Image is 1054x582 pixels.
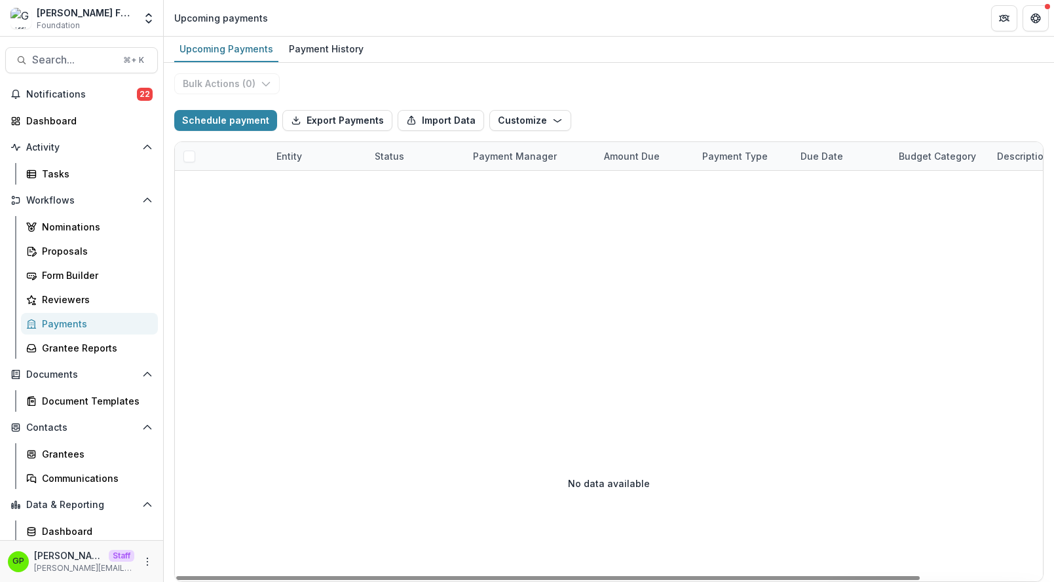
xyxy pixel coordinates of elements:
div: Upcoming Payments [174,39,278,58]
span: Documents [26,369,137,380]
div: Dashboard [42,524,147,538]
div: Amount Due [596,149,668,163]
a: Document Templates [21,390,158,412]
a: Payment History [284,37,369,62]
span: 22 [137,88,153,101]
img: Griffin Foundation [10,8,31,29]
a: Grantees [21,443,158,465]
a: Reviewers [21,289,158,310]
span: Data & Reporting [26,500,137,511]
span: Contacts [26,422,137,433]
div: [PERSON_NAME] Foundation [37,6,134,20]
div: Upcoming payments [174,11,268,25]
div: Budget Category [891,142,989,170]
div: Amount Due [596,142,694,170]
a: Proposals [21,240,158,262]
div: Entity [269,142,367,170]
div: Payment History [284,39,369,58]
button: Open Activity [5,137,158,158]
div: Status [367,149,412,163]
p: No data available [568,477,650,490]
button: Notifications22 [5,84,158,105]
a: Grantee Reports [21,337,158,359]
div: Griffin perry [12,557,24,566]
span: Foundation [37,20,80,31]
a: Communications [21,467,158,489]
button: Open entity switcher [140,5,158,31]
p: [PERSON_NAME][EMAIL_ADDRESS][DOMAIN_NAME] [34,562,134,574]
div: Reviewers [42,293,147,306]
div: Entity [269,149,310,163]
a: Dashboard [21,520,158,542]
div: Document Templates [42,394,147,408]
a: Upcoming Payments [174,37,278,62]
div: Payment Manager [465,149,565,163]
div: Proposals [42,244,147,258]
button: Open Workflows [5,190,158,211]
div: Payment Type [694,142,793,170]
div: Grantee Reports [42,341,147,355]
div: Tasks [42,167,147,181]
div: Form Builder [42,268,147,282]
a: Nominations [21,216,158,238]
div: ⌘ + K [121,53,147,67]
div: Payment Manager [465,142,596,170]
a: Form Builder [21,264,158,286]
div: Due Date [793,142,891,170]
a: Dashboard [5,110,158,132]
div: Budget Category [891,149,984,163]
span: Workflows [26,195,137,206]
button: Open Documents [5,364,158,385]
span: Activity [26,142,137,153]
p: Staff [109,550,134,562]
div: Grantees [42,447,147,461]
button: Export Payments [282,110,392,131]
button: Schedule payment [174,110,277,131]
div: Communications [42,471,147,485]
div: Payment Type [694,149,776,163]
div: Dashboard [26,114,147,128]
button: Get Help [1023,5,1049,31]
button: Open Data & Reporting [5,494,158,515]
div: Status [367,142,465,170]
div: Nominations [42,220,147,234]
button: Search... [5,47,158,73]
button: Import Data [398,110,484,131]
a: Tasks [21,163,158,185]
nav: breadcrumb [169,9,273,27]
button: More [140,554,155,570]
p: [PERSON_NAME] [34,549,104,562]
button: Open Contacts [5,417,158,438]
a: Payments [21,313,158,335]
button: Customize [489,110,571,131]
div: Due Date [793,149,851,163]
div: Payments [42,317,147,331]
span: Notifications [26,89,137,100]
button: Bulk Actions (0) [174,73,280,94]
button: Partners [991,5,1017,31]
span: Search... [32,54,115,66]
